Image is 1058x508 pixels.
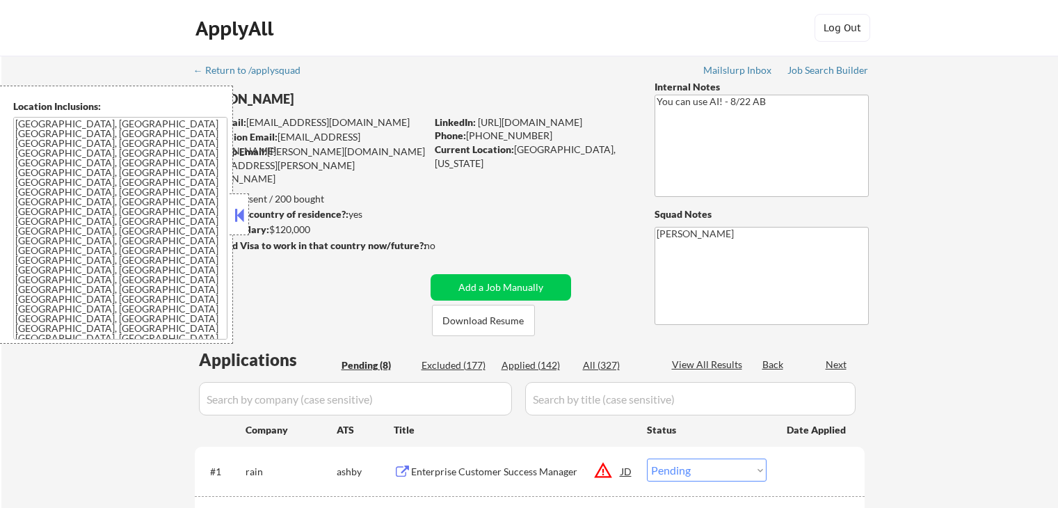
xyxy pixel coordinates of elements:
[703,65,773,79] a: Mailslurp Inbox
[394,423,634,437] div: Title
[672,358,746,372] div: View All Results
[411,465,621,479] div: Enterprise Customer Success Manager
[435,129,466,141] strong: Phone:
[787,65,869,75] div: Job Search Builder
[337,423,394,437] div: ATS
[342,358,411,372] div: Pending (8)
[424,239,464,253] div: no
[647,417,767,442] div: Status
[435,116,476,128] strong: LinkedIn:
[195,17,278,40] div: ApplyAll
[337,465,394,479] div: ashby
[620,459,634,484] div: JD
[194,207,422,221] div: yes
[194,223,426,237] div: $120,000
[593,461,613,480] button: warning_amber
[435,143,514,155] strong: Current Location:
[478,116,582,128] a: [URL][DOMAIN_NAME]
[435,143,632,170] div: [GEOGRAPHIC_DATA], [US_STATE]
[195,145,426,186] div: [PERSON_NAME][DOMAIN_NAME][EMAIL_ADDRESS][PERSON_NAME][DOMAIN_NAME]
[199,351,337,368] div: Applications
[703,65,773,75] div: Mailslurp Inbox
[195,90,481,108] div: [PERSON_NAME]
[435,129,632,143] div: [PHONE_NUMBER]
[422,358,491,372] div: Excluded (177)
[502,358,571,372] div: Applied (142)
[246,465,337,479] div: rain
[787,423,848,437] div: Date Applied
[195,116,426,129] div: [EMAIL_ADDRESS][DOMAIN_NAME]
[762,358,785,372] div: Back
[210,465,234,479] div: #1
[655,207,869,221] div: Squad Notes
[655,80,869,94] div: Internal Notes
[787,65,869,79] a: Job Search Builder
[583,358,652,372] div: All (327)
[525,382,856,415] input: Search by title (case sensitive)
[432,305,535,336] button: Download Resume
[431,274,571,301] button: Add a Job Manually
[815,14,870,42] button: Log Out
[194,208,348,220] strong: Can work in country of residence?:
[193,65,314,79] a: ← Return to /applysquad
[826,358,848,372] div: Next
[199,382,512,415] input: Search by company (case sensitive)
[246,423,337,437] div: Company
[195,239,426,251] strong: Will need Visa to work in that country now/future?:
[193,65,314,75] div: ← Return to /applysquad
[13,100,227,113] div: Location Inclusions:
[195,130,426,157] div: [EMAIL_ADDRESS][DOMAIN_NAME]
[194,192,426,206] div: 142 sent / 200 bought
